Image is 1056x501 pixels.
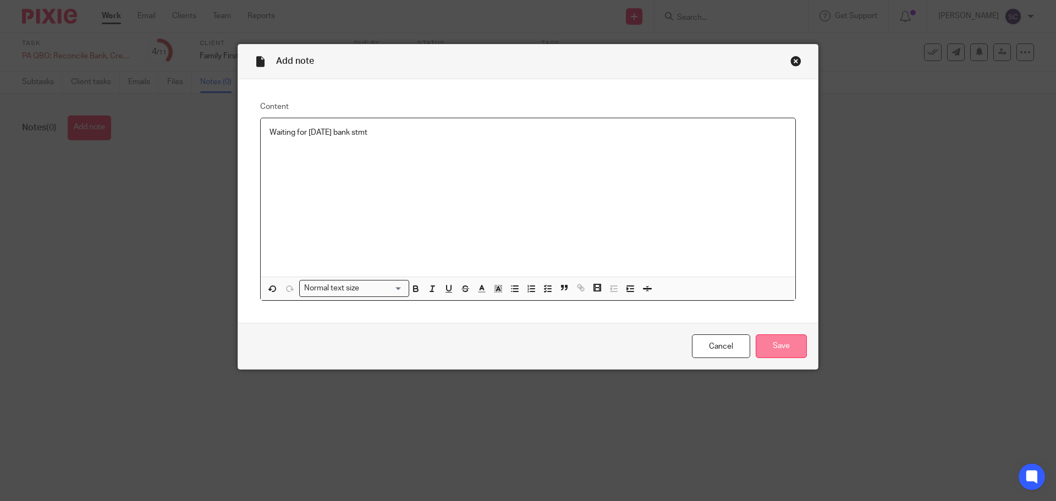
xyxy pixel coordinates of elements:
[363,283,403,294] input: Search for option
[276,57,314,65] span: Add note
[260,101,796,112] label: Content
[299,280,409,297] div: Search for option
[692,334,750,358] a: Cancel
[756,334,807,358] input: Save
[302,283,362,294] span: Normal text size
[269,127,787,138] p: Waiting for [DATE] bank stmt
[790,56,801,67] div: Close this dialog window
